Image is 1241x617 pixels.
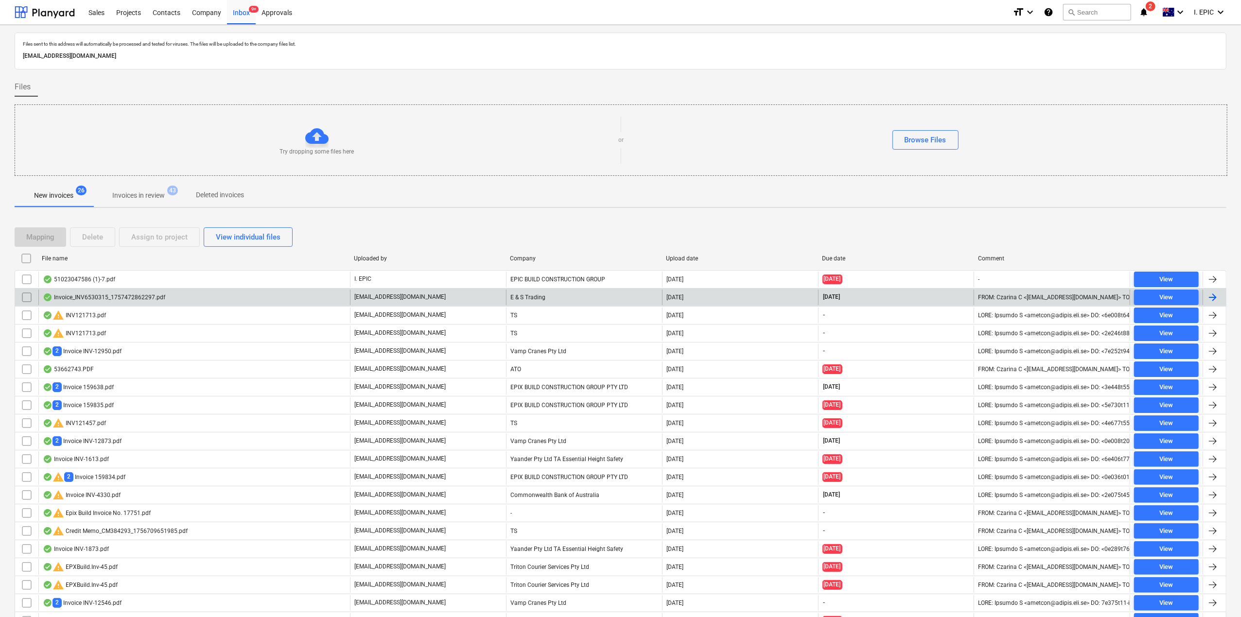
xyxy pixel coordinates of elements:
[822,255,970,262] div: Due date
[506,379,662,395] div: EPIX BUILD CONSTRUCTION GROUP PTY LTD
[506,451,662,467] div: Yaander Pty Ltd TA Essential Height Safety
[1174,6,1186,18] i: keyboard_arrow_down
[666,546,683,552] div: [DATE]
[1160,328,1173,339] div: View
[666,492,683,498] div: [DATE]
[1134,397,1199,413] button: View
[354,599,446,607] p: [EMAIL_ADDRESS][DOMAIN_NAME]
[822,491,841,499] span: [DATE]
[43,455,109,463] div: Invoice INV-1613.pdf
[34,190,73,201] p: New invoices
[822,472,842,481] span: [DATE]
[354,473,446,481] p: [EMAIL_ADDRESS][DOMAIN_NAME]
[666,510,683,516] div: [DATE]
[666,582,683,588] div: [DATE]
[905,134,946,146] div: Browse Files
[43,545,52,553] div: OCR finished
[52,598,62,607] span: 2
[506,308,662,323] div: TS
[52,489,64,501] span: warning
[52,507,64,519] span: warning
[354,293,446,301] p: [EMAIL_ADDRESS][DOMAIN_NAME]
[43,401,52,409] div: OCR finished
[822,562,842,571] span: [DATE]
[822,293,841,301] span: [DATE]
[506,487,662,503] div: Commonwealth Bank of Australia
[618,136,624,144] p: or
[1044,6,1053,18] i: Knowledge base
[1160,580,1173,591] div: View
[43,329,52,337] div: OCR finished
[1134,326,1199,341] button: View
[354,545,446,553] p: [EMAIL_ADDRESS][DOMAIN_NAME]
[1134,523,1199,539] button: View
[43,293,52,301] div: OCR finished
[43,275,52,283] div: OCR finished
[112,190,165,201] p: Invoices in review
[1134,308,1199,323] button: View
[43,471,125,483] div: Invoice 159834.pdf
[43,598,122,607] div: Invoice INV-12546.pdf
[43,507,151,519] div: Epix Build Invoice No. 17751.pdf
[1134,415,1199,431] button: View
[1134,451,1199,467] button: View
[666,420,683,427] div: [DATE]
[1194,8,1214,16] span: I. EPIC
[43,400,114,410] div: Invoice 159835.pdf
[76,186,87,195] span: 26
[506,469,662,485] div: EPIX BUILD CONSTRUCTION GROUP PTY LTD
[666,255,814,262] div: Upload date
[822,311,826,319] span: -
[43,327,106,339] div: INV121713.pdf
[1134,379,1199,395] button: View
[216,231,280,243] div: View individual files
[1134,595,1199,611] button: View
[506,523,662,539] div: TS
[1134,343,1199,359] button: View
[666,276,683,283] div: [DATE]
[64,472,73,481] span: 2
[506,290,662,305] div: E & S Trading
[354,329,446,337] p: [EMAIL_ADDRESS][DOMAIN_NAME]
[52,579,64,591] span: warning
[43,579,118,591] div: EPXBuild.Inv-45.pdf
[666,438,683,445] div: [DATE]
[822,509,826,517] span: -
[52,400,62,410] span: 2
[52,561,64,573] span: warning
[506,577,662,593] div: Triton Courier Services Pty Ltd
[666,600,683,606] div: [DATE]
[1134,505,1199,521] button: View
[43,599,52,607] div: OCR finished
[1160,382,1173,393] div: View
[1134,272,1199,287] button: View
[1134,577,1199,593] button: View
[52,436,62,446] span: 2
[506,505,662,521] div: -
[1160,472,1173,483] div: View
[506,326,662,341] div: TS
[822,437,841,445] span: [DATE]
[1013,6,1024,18] i: format_size
[43,311,52,319] div: OCR finished
[506,272,662,287] div: EPIC BUILD CONSTRUCTION GROUP
[1134,559,1199,575] button: View
[1067,8,1075,16] span: search
[43,309,106,321] div: INV121713.pdf
[1160,526,1173,537] div: View
[43,437,52,445] div: OCR finished
[1134,487,1199,503] button: View
[506,559,662,575] div: Triton Courier Services Pty Ltd
[354,455,446,463] p: [EMAIL_ADDRESS][DOMAIN_NAME]
[506,415,662,431] div: TS
[52,327,64,339] span: warning
[15,104,1227,176] div: Try dropping some files hereorBrowse Files
[822,364,842,374] span: [DATE]
[822,347,826,355] span: -
[43,563,52,571] div: OCR finished
[1160,310,1173,321] div: View
[52,309,64,321] span: warning
[1160,346,1173,357] div: View
[354,347,446,355] p: [EMAIL_ADDRESS][DOMAIN_NAME]
[666,564,683,570] div: [DATE]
